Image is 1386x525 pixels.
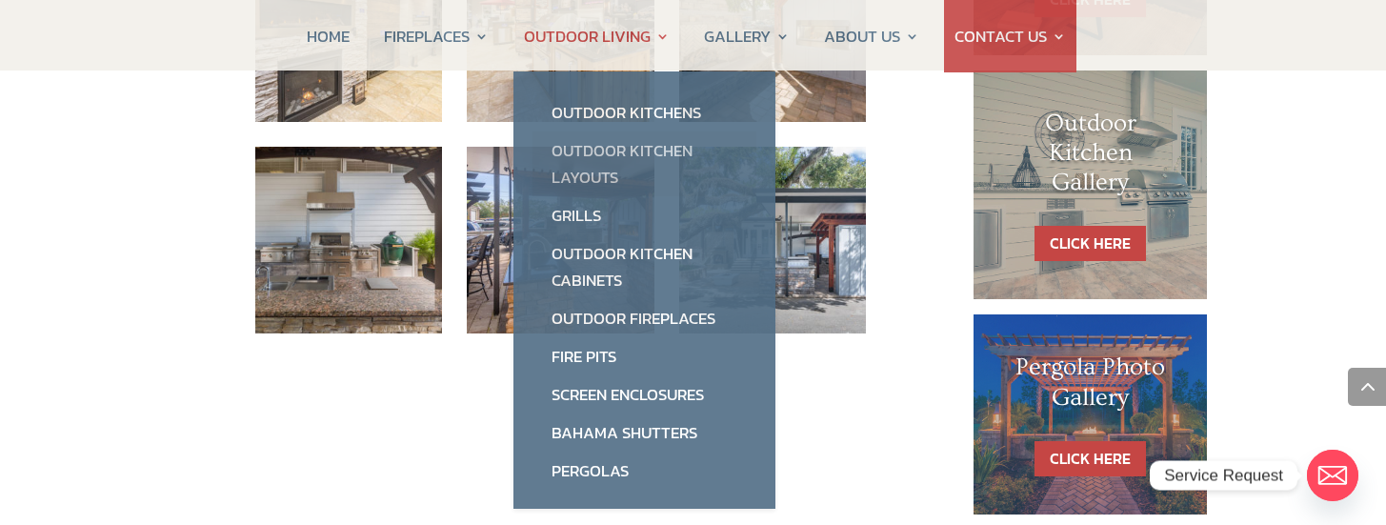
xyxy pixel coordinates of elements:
a: Fire Pits [532,337,756,375]
a: CLICK HERE [1034,441,1146,476]
a: Outdoor Kitchen Layouts [532,131,756,196]
img: Outdoor kitchen showroom Jacksonville [255,147,443,334]
a: Outdoor Fireplaces [532,299,756,337]
h1: Pergola Photo Gallery [1012,353,1170,421]
a: Pergolas [532,452,756,490]
a: Outdoor Kitchens [532,93,756,131]
a: Grills [532,196,756,234]
a: Outdoor Kitchen Cabinets [532,234,756,299]
a: CLICK HERE [1034,226,1146,261]
img: Pergola and outdoor kitchen showroom Jacksonville [467,147,654,334]
a: Email [1307,450,1358,501]
a: Screen Enclosures [532,375,756,414]
h1: Outdoor Kitchen Gallery [1012,109,1170,208]
a: Bahama Shutters [532,414,756,452]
